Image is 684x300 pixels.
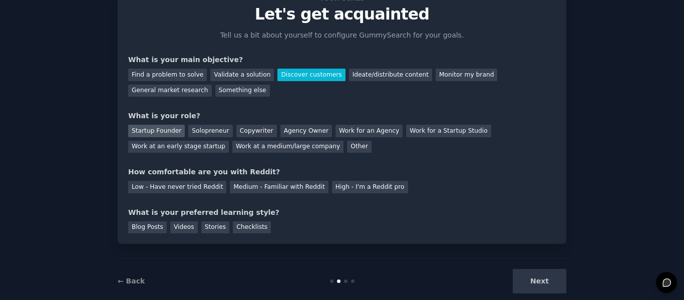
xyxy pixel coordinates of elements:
[347,141,372,153] div: Other
[128,167,556,177] div: How comfortable are you with Reddit?
[128,207,556,218] div: What is your preferred learning style?
[170,221,198,234] div: Videos
[230,181,328,193] div: Medium - Familiar with Reddit
[128,111,556,121] div: What is your role?
[210,69,274,81] div: Validate a solution
[128,85,212,97] div: General market research
[280,125,332,137] div: Agency Owner
[233,221,271,234] div: Checklists
[232,141,344,153] div: Work at a medium/large company
[201,221,229,234] div: Stories
[215,85,270,97] div: Something else
[406,125,491,137] div: Work for a Startup Studio
[128,125,185,137] div: Startup Founder
[128,141,229,153] div: Work at an early stage startup
[128,181,226,193] div: Low - Have never tried Reddit
[277,69,345,81] div: Discover customers
[332,181,408,193] div: High - I'm a Reddit pro
[128,6,556,23] p: Let's get acquainted
[349,69,432,81] div: Ideate/distribute content
[335,125,403,137] div: Work for an Agency
[436,69,497,81] div: Monitor my brand
[128,55,556,65] div: What is your main objective?
[216,30,468,41] p: Tell us a bit about yourself to configure GummySearch for your goals.
[128,221,167,234] div: Blog Posts
[118,277,145,285] a: ← Back
[128,69,207,81] div: Find a problem to solve
[188,125,232,137] div: Solopreneur
[236,125,277,137] div: Copywriter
